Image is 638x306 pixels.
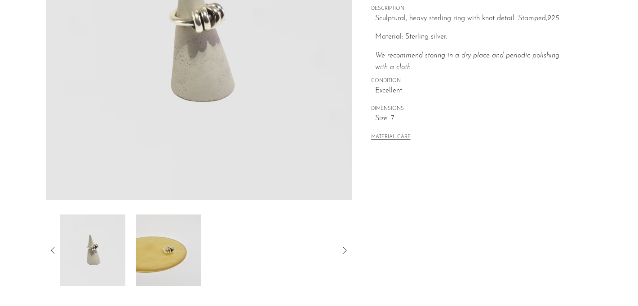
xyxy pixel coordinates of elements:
[371,134,411,141] button: MATERIAL CARE
[375,31,573,43] p: Material: Sterling silver.
[375,52,559,71] i: We recommend storing in a dry place and periodic polishing with a cloth.
[371,105,573,113] span: DIMENSIONS
[371,77,573,85] span: CONDITION
[371,5,573,13] span: DESCRIPTION
[375,113,573,125] span: Size: 7
[547,15,560,22] em: 925.
[60,214,125,286] img: Sterling Knot Ring
[375,13,573,25] p: Sculptural, heavy sterling ring with knot detail. Stamped,
[136,214,201,286] img: Sterling Knot Ring
[375,85,573,97] span: Excellent.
